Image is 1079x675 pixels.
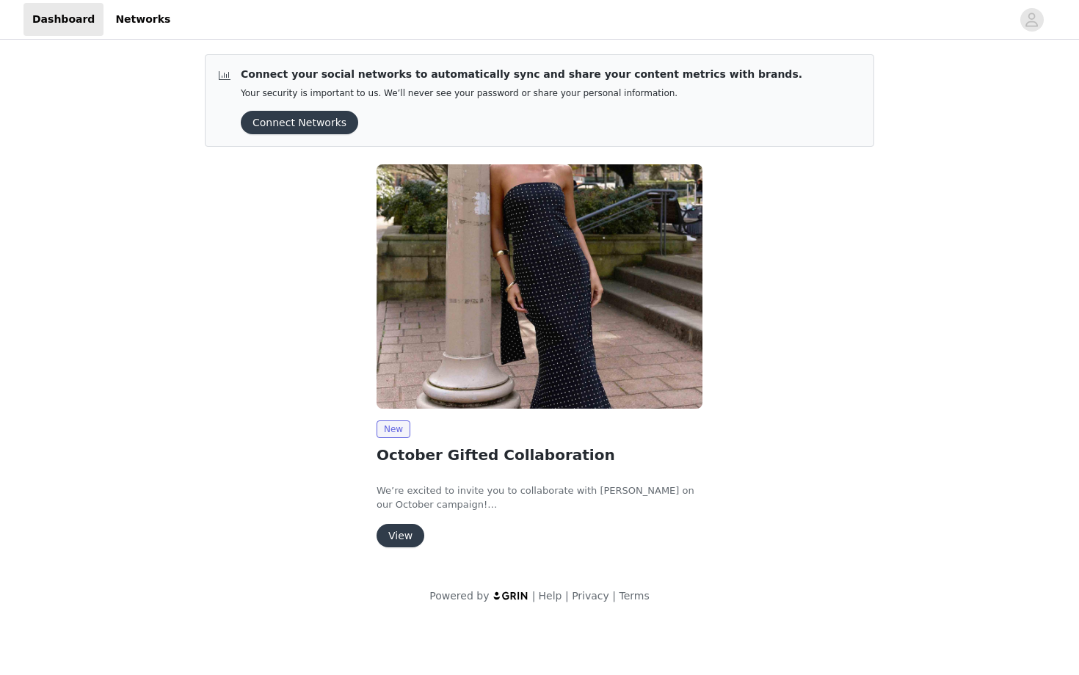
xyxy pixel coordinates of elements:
button: Connect Networks [241,111,358,134]
a: View [377,530,424,541]
a: Privacy [572,590,609,602]
span: | [612,590,616,602]
p: Your security is important to us. We’ll never see your password or share your personal information. [241,88,802,99]
img: logo [493,591,529,600]
span: | [532,590,536,602]
p: Connect your social networks to automatically sync and share your content metrics with brands. [241,67,802,82]
h2: October Gifted Collaboration [377,444,702,466]
button: View [377,524,424,547]
span: | [565,590,569,602]
a: Help [539,590,562,602]
a: Networks [106,3,179,36]
div: avatar [1025,8,1039,32]
span: Powered by [429,590,489,602]
a: Dashboard [23,3,103,36]
span: New [377,420,410,438]
p: We’re excited to invite you to collaborate with [PERSON_NAME] on our October campaign! [377,484,702,512]
img: Peppermayo AUS [377,164,702,409]
a: Terms [619,590,649,602]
